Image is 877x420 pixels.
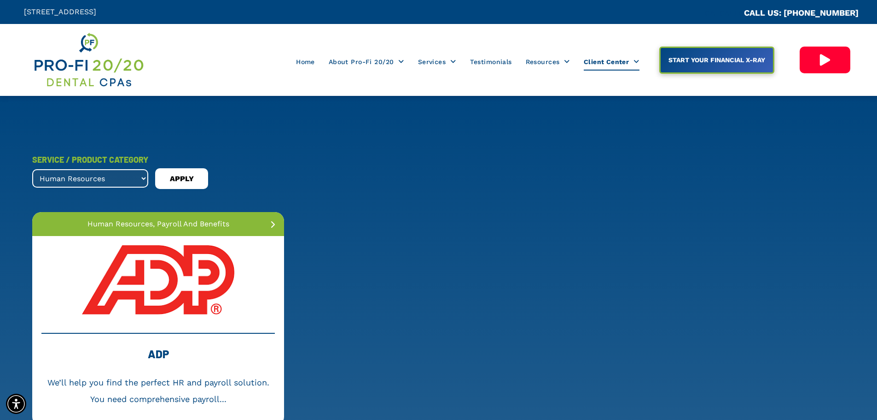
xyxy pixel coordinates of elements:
[705,9,744,18] span: CA::CALLC
[170,172,194,186] span: APPLY
[33,31,144,89] img: Get Dental CPA Consulting, Bookkeeping, & Bank Loans
[289,53,322,71] a: Home
[577,53,646,71] a: Client Center
[665,52,768,68] span: START YOUR FINANCIAL X-RAY
[659,47,774,74] a: START YOUR FINANCIAL X-RAY
[744,8,859,18] a: CALL US: [PHONE_NUMBER]
[463,53,519,71] a: Testimonials
[32,151,148,168] div: SERVICE / PRODUCT CATEGORY
[41,343,275,374] div: ADP
[411,53,463,71] a: Services
[41,374,275,408] div: We’ll help you find the perfect HR and payroll solution. You need comprehensive payroll...
[519,53,577,71] a: Resources
[24,7,96,16] span: [STREET_ADDRESS]
[6,394,26,414] div: Accessibility Menu
[322,53,411,71] a: About Pro-Fi 20/20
